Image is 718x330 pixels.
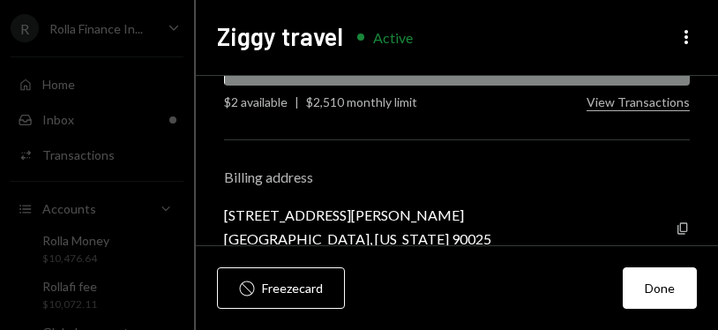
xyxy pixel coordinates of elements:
div: [GEOGRAPHIC_DATA], [US_STATE] 90025 [224,230,491,247]
button: Freezecard [217,267,345,309]
div: $2 available [224,93,288,111]
button: Done [623,267,697,309]
button: View Transactions [587,94,690,111]
div: [STREET_ADDRESS][PERSON_NAME] [224,206,491,223]
div: Active [373,29,413,46]
h2: Ziggy travel [217,19,343,54]
div: | [295,93,299,111]
div: Freeze card [262,279,323,297]
div: Billing address [224,169,690,185]
div: $2,510 monthly limit [306,93,417,111]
